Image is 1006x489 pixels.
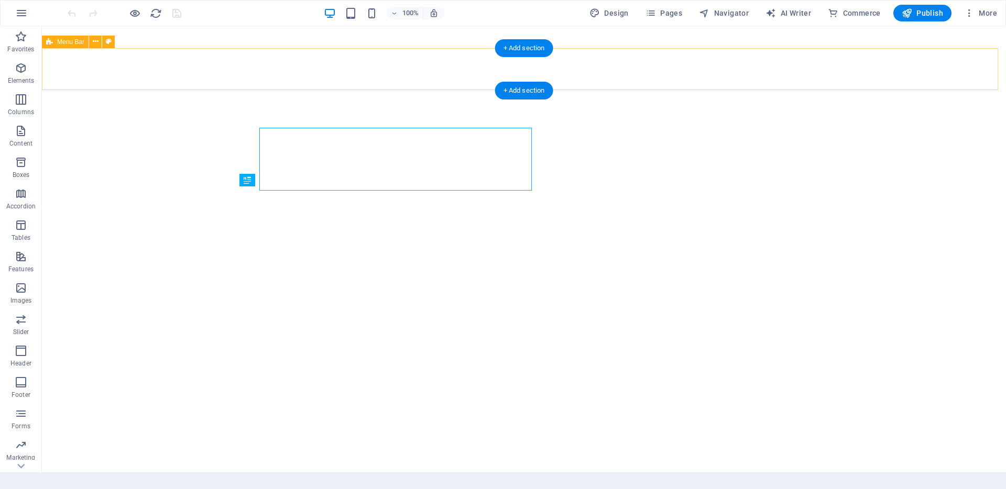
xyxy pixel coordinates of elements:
span: Pages [646,8,682,18]
p: Accordion [6,202,36,210]
div: Design (Ctrl+Alt+Y) [585,5,633,21]
p: Content [9,139,32,148]
span: Menu Bar [57,39,84,45]
p: Slider [13,328,29,336]
span: Navigator [699,8,749,18]
button: AI Writer [761,5,815,21]
button: Pages [641,5,686,21]
p: Boxes [13,171,30,179]
p: Footer [12,391,30,399]
button: Navigator [695,5,753,21]
p: Tables [12,234,30,242]
span: Publish [902,8,943,18]
button: Publish [893,5,952,21]
i: Reload page [150,7,162,19]
p: Images [10,296,32,305]
i: On resize automatically adjust zoom level to fit chosen device. [429,8,439,18]
button: reload [149,7,162,19]
p: Elements [8,76,35,85]
button: Commerce [824,5,885,21]
div: + Add section [495,82,553,99]
button: Design [585,5,633,21]
p: Favorites [7,45,34,53]
button: Click here to leave preview mode and continue editing [128,7,141,19]
h6: 100% [402,7,419,19]
p: Header [10,359,31,368]
p: Marketing [6,453,35,462]
span: Design [589,8,629,18]
p: Columns [8,108,34,116]
button: More [960,5,1001,21]
span: Commerce [828,8,881,18]
span: More [964,8,997,18]
p: Features [8,265,34,273]
span: AI Writer [766,8,811,18]
p: Forms [12,422,30,430]
button: 100% [386,7,423,19]
div: + Add section [495,39,553,57]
